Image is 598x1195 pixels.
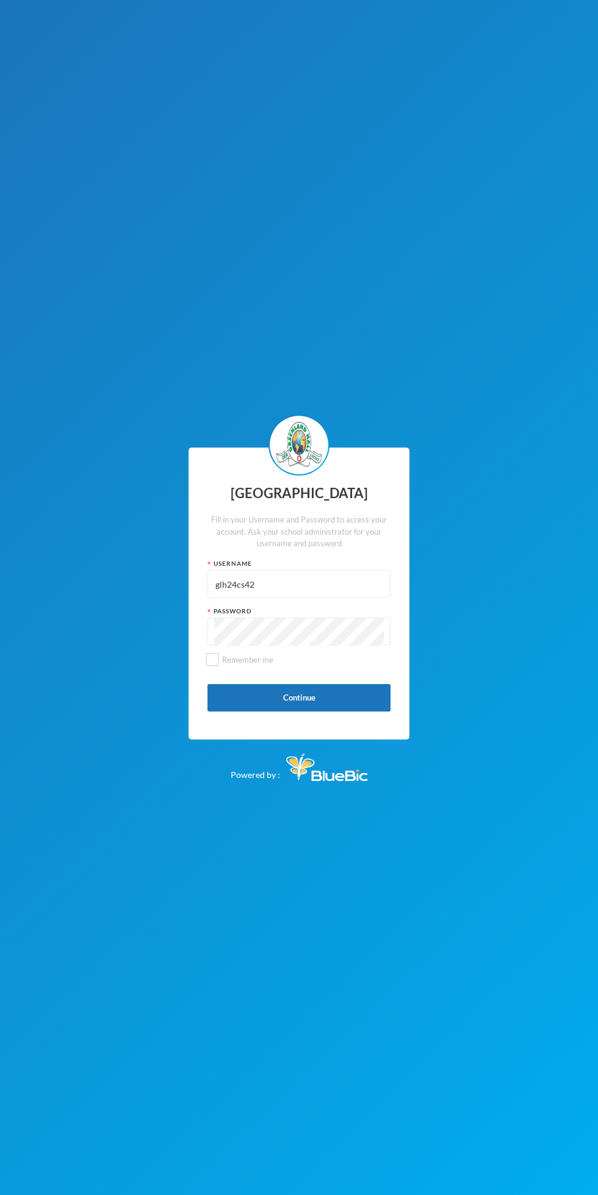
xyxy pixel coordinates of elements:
div: Password [207,607,391,616]
img: Bluebic [286,754,368,781]
span: Remember me [217,655,278,665]
button: Continue [207,684,391,712]
div: Fill in your Username and Password to access your account. Ask your school administrator for your... [207,514,391,550]
div: [GEOGRAPHIC_DATA] [207,482,391,505]
div: Powered by : [231,747,368,781]
div: Username [207,559,391,568]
